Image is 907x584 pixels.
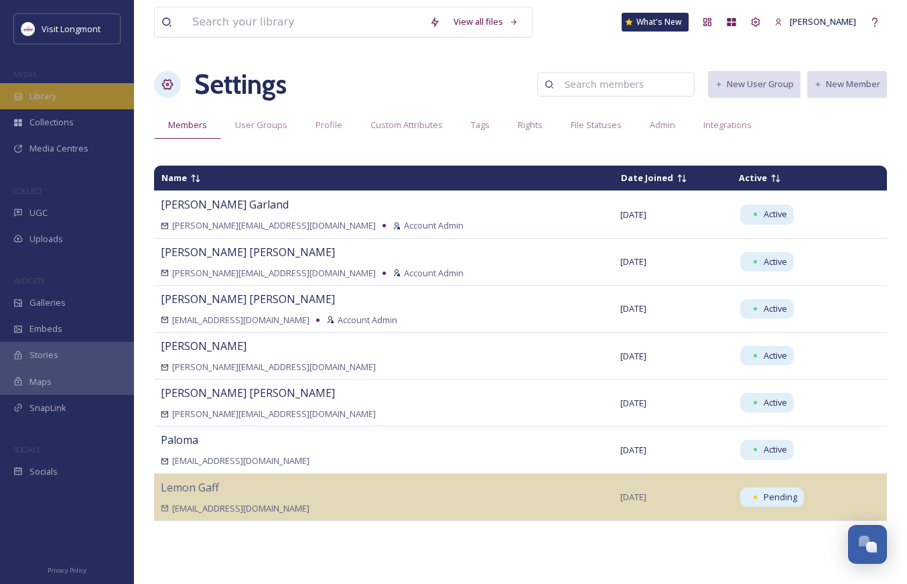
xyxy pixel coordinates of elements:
span: Active [764,349,787,362]
span: Tags [471,119,490,131]
span: [PERSON_NAME] Garland [161,197,289,212]
span: [EMAIL_ADDRESS][DOMAIN_NAME] [172,455,309,467]
span: Paloma [161,432,198,447]
td: Sort descending [732,166,865,190]
td: Sort descending [155,166,613,190]
span: [DATE] [620,491,646,503]
span: Collections [29,116,74,129]
span: MEDIA [13,69,37,79]
span: Account Admin [404,267,464,280]
span: Stories [29,349,58,361]
span: [PERSON_NAME][EMAIL_ADDRESS][DOMAIN_NAME] [172,219,376,232]
span: Active [739,172,767,184]
span: Name [161,172,187,184]
span: User Groups [235,119,287,131]
span: [DATE] [620,209,646,221]
span: [PERSON_NAME] [161,339,247,353]
span: SnapLink [29,402,66,414]
span: [DATE] [620,255,646,268]
span: Active [764,443,787,456]
span: Integrations [703,119,752,131]
span: [PERSON_NAME] [PERSON_NAME] [161,386,335,400]
span: SOCIALS [13,445,40,455]
td: Sort ascending [614,166,731,190]
span: Embeds [29,323,62,335]
span: Pending [764,491,797,504]
span: Account Admin [404,219,464,232]
span: [PERSON_NAME][EMAIL_ADDRESS][DOMAIN_NAME] [172,267,376,280]
span: WIDGETS [13,276,44,286]
h1: Settings [194,64,287,105]
span: [EMAIL_ADDRESS][DOMAIN_NAME] [172,314,309,327]
span: [PERSON_NAME] [PERSON_NAME] [161,245,335,259]
input: Search your library [186,7,423,37]
button: Open Chat [848,525,887,564]
span: [DATE] [620,350,646,362]
span: Admin [650,119,675,131]
span: Maps [29,375,52,388]
span: [DATE] [620,397,646,409]
span: Custom Attributes [370,119,443,131]
span: Active [764,255,787,268]
span: [PERSON_NAME][EMAIL_ADDRESS][DOMAIN_NAME] [172,408,376,420]
span: UGC [29,207,48,219]
button: New User Group [708,71,800,97]
span: Active [764,396,787,409]
span: Lemon Gaff [161,480,219,495]
span: COLLECT [13,186,42,196]
span: Active [764,208,787,221]
button: New Member [807,71,887,97]
span: [DATE] [620,302,646,314]
span: [PERSON_NAME] [PERSON_NAME] [161,292,335,306]
span: Members [168,119,207,131]
span: Account Admin [338,314,397,327]
span: Privacy Policy [48,566,86,575]
span: [DATE] [620,444,646,456]
input: Search members [557,71,687,98]
span: Profile [316,119,342,131]
a: What's New [622,13,689,32]
span: Galleries [29,296,66,309]
a: View all files [447,9,525,35]
a: Privacy Policy [48,561,86,577]
span: [EMAIL_ADDRESS][DOMAIN_NAME] [172,502,309,515]
span: Rights [518,119,543,131]
span: [PERSON_NAME] [790,15,856,27]
td: Sort descending [866,173,886,184]
span: Socials [29,465,58,478]
span: Media Centres [29,142,88,155]
span: Uploads [29,233,63,245]
a: [PERSON_NAME] [768,9,863,35]
span: [PERSON_NAME][EMAIL_ADDRESS][DOMAIN_NAME] [172,361,376,373]
span: Date Joined [621,172,673,184]
span: File Statuses [571,119,622,131]
span: Active [764,302,787,315]
span: Library [29,90,56,103]
span: Visit Longmont [42,23,100,35]
img: longmont.jpg [21,22,35,36]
